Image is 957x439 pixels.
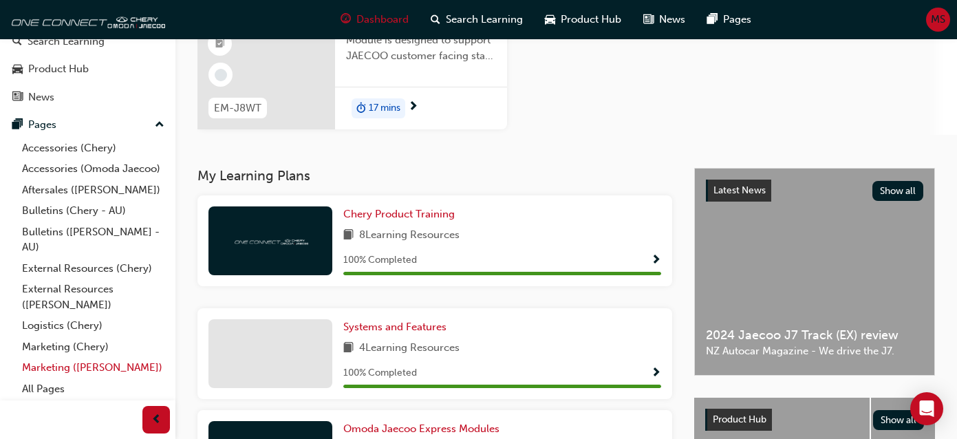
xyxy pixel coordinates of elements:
span: Omoda Jaecoo Express Modules [343,422,499,435]
span: 100 % Completed [343,365,417,381]
span: Search Learning [446,12,523,28]
a: Product Hub [6,56,170,82]
a: guage-iconDashboard [330,6,420,34]
span: Product Hub [561,12,621,28]
a: Search Learning [6,29,170,54]
span: search-icon [431,11,440,28]
span: car-icon [12,63,23,76]
div: Search Learning [28,34,105,50]
span: learningRecordVerb_NONE-icon [215,69,227,81]
span: 17 mins [369,100,400,116]
a: pages-iconPages [696,6,762,34]
a: Latest NewsShow all2024 Jaecoo J7 Track (EX) reviewNZ Autocar Magazine - We drive the J7. [694,168,935,376]
span: book-icon [343,227,354,244]
span: Latest News [713,184,766,196]
button: Show Progress [651,365,661,382]
img: oneconnect [7,6,165,33]
span: up-icon [155,116,164,134]
a: Omoda Jaecoo Express Modules [343,421,505,437]
div: Pages [28,117,56,133]
span: Show Progress [651,367,661,380]
a: search-iconSearch Learning [420,6,534,34]
span: news-icon [12,92,23,104]
span: Show Progress [651,255,661,267]
span: Systems and Features [343,321,447,333]
span: EM-J8WT [214,100,261,116]
a: car-iconProduct Hub [534,6,632,34]
span: Dashboard [356,12,409,28]
a: External Resources ([PERSON_NAME]) [17,279,170,315]
button: Pages [6,112,170,138]
a: Marketing (Chery) [17,336,170,358]
span: 4 Learning Resources [359,340,460,357]
a: Latest NewsShow all [706,180,923,202]
div: Product Hub [28,61,89,77]
button: Show Progress [651,252,661,269]
span: Pages [723,12,751,28]
a: Chery Product Training [343,206,460,222]
a: Accessories (Chery) [17,138,170,159]
img: oneconnect [233,234,308,247]
span: booktick-icon [215,35,225,53]
a: Aftersales ([PERSON_NAME]) [17,180,170,201]
button: Show all [873,410,925,430]
span: Product Hub [713,414,766,425]
div: News [28,89,54,105]
button: Show all [872,181,924,201]
span: News [659,12,685,28]
a: Bulletins ([PERSON_NAME] - AU) [17,222,170,258]
span: 2024 Jaecoo J7 Track (EX) review [706,328,923,343]
a: Marketing ([PERSON_NAME]) [17,357,170,378]
span: next-icon [408,101,418,114]
span: The JAECOO J8 eLearning Module is designed to support JAECOO customer facing staff with the produ... [346,17,496,64]
span: car-icon [545,11,555,28]
span: NZ Autocar Magazine - We drive the J7. [706,343,923,359]
span: duration-icon [356,100,366,118]
h3: My Learning Plans [197,168,672,184]
span: pages-icon [12,119,23,131]
span: prev-icon [151,411,162,429]
span: pages-icon [707,11,718,28]
a: Accessories (Omoda Jaecoo) [17,158,170,180]
a: Bulletins (Chery - AU) [17,200,170,222]
a: Systems and Features [343,319,452,335]
a: Product HubShow all [705,409,924,431]
span: 100 % Completed [343,253,417,268]
span: book-icon [343,340,354,357]
a: All Pages [17,378,170,400]
div: Open Intercom Messenger [910,392,943,425]
span: 8 Learning Resources [359,227,460,244]
span: guage-icon [341,11,351,28]
button: MS [926,8,950,32]
span: Chery Product Training [343,208,455,220]
span: search-icon [12,36,22,48]
a: News [6,85,170,110]
a: news-iconNews [632,6,696,34]
a: External Resources (Chery) [17,258,170,279]
span: news-icon [643,11,654,28]
a: Logistics (Chery) [17,315,170,336]
span: MS [931,12,945,28]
